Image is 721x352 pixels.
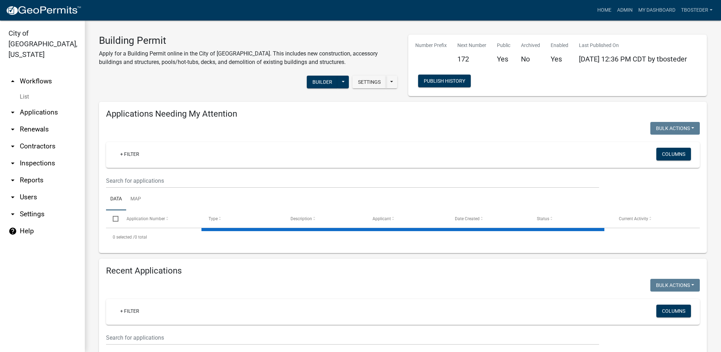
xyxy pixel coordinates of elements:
a: + Filter [115,148,145,160]
p: Archived [521,42,540,49]
a: My Dashboard [635,4,678,17]
span: Status [537,216,549,221]
h4: Recent Applications [106,266,700,276]
div: 0 total [106,228,700,246]
a: Map [126,188,145,211]
a: Data [106,188,126,211]
p: Enabled [551,42,568,49]
button: Columns [656,148,691,160]
i: arrow_drop_down [8,176,17,184]
h4: Applications Needing My Attention [106,109,700,119]
p: Apply for a Building Permit online in the City of [GEOGRAPHIC_DATA]. This includes new constructi... [99,49,398,66]
span: Date Created [455,216,480,221]
p: Last Published On [579,42,687,49]
i: help [8,227,17,235]
button: Bulk Actions [650,122,700,135]
datatable-header-cell: Description [284,210,366,227]
a: + Filter [115,305,145,317]
i: arrow_drop_down [8,210,17,218]
datatable-header-cell: Applicant [366,210,448,227]
a: Admin [614,4,635,17]
h5: Yes [497,55,510,63]
datatable-header-cell: Date Created [448,210,530,227]
button: Settings [352,76,386,88]
i: arrow_drop_down [8,125,17,134]
datatable-header-cell: Application Number [119,210,201,227]
h5: 172 [457,55,486,63]
span: [DATE] 12:36 PM CDT by tbosteder [579,55,687,63]
wm-modal-confirm: Workflow Publish History [418,79,471,84]
span: Description [291,216,312,221]
i: arrow_drop_down [8,159,17,168]
span: 0 selected / [113,235,135,240]
button: Columns [656,305,691,317]
a: Home [594,4,614,17]
i: arrow_drop_down [8,193,17,201]
datatable-header-cell: Type [202,210,284,227]
h3: Building Permit [99,35,398,47]
i: arrow_drop_up [8,77,17,86]
input: Search for applications [106,330,599,345]
datatable-header-cell: Status [530,210,612,227]
a: tbosteder [678,4,715,17]
datatable-header-cell: Select [106,210,119,227]
button: Bulk Actions [650,279,700,292]
i: arrow_drop_down [8,108,17,117]
button: Builder [307,76,338,88]
span: Applicant [373,216,391,221]
button: Publish History [418,75,471,87]
input: Search for applications [106,174,599,188]
h5: Yes [551,55,568,63]
i: arrow_drop_down [8,142,17,151]
h5: No [521,55,540,63]
span: Current Activity [619,216,648,221]
datatable-header-cell: Current Activity [612,210,694,227]
p: Number Prefix [415,42,447,49]
span: Type [209,216,218,221]
p: Next Number [457,42,486,49]
p: Public [497,42,510,49]
span: Application Number [127,216,165,221]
